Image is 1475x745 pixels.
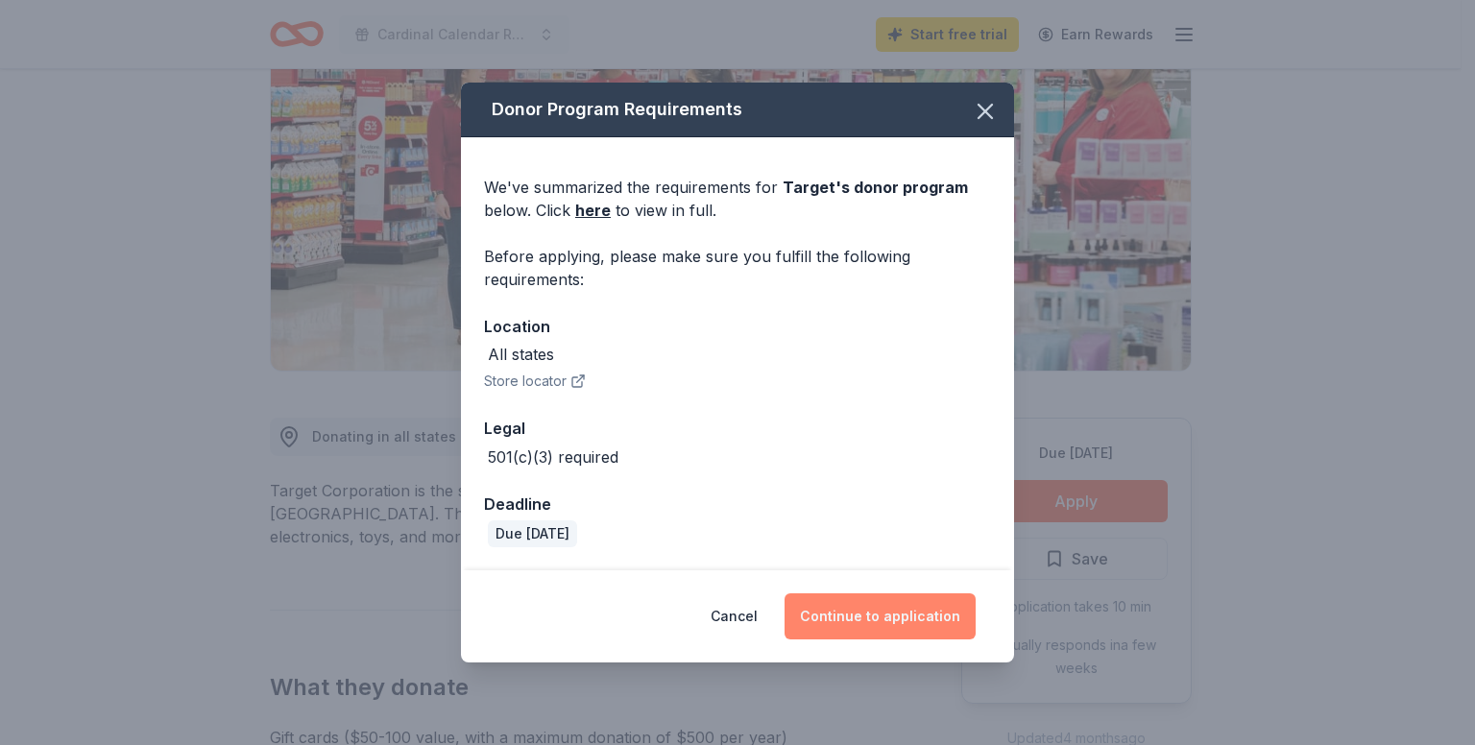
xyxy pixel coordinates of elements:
[488,520,577,547] div: Due [DATE]
[711,593,758,639] button: Cancel
[488,445,618,469] div: 501(c)(3) required
[484,314,991,339] div: Location
[484,245,991,291] div: Before applying, please make sure you fulfill the following requirements:
[461,83,1014,137] div: Donor Program Requirements
[484,370,586,393] button: Store locator
[783,178,968,197] span: Target 's donor program
[484,176,991,222] div: We've summarized the requirements for below. Click to view in full.
[488,343,554,366] div: All states
[484,416,991,441] div: Legal
[575,199,611,222] a: here
[484,492,991,517] div: Deadline
[785,593,976,639] button: Continue to application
